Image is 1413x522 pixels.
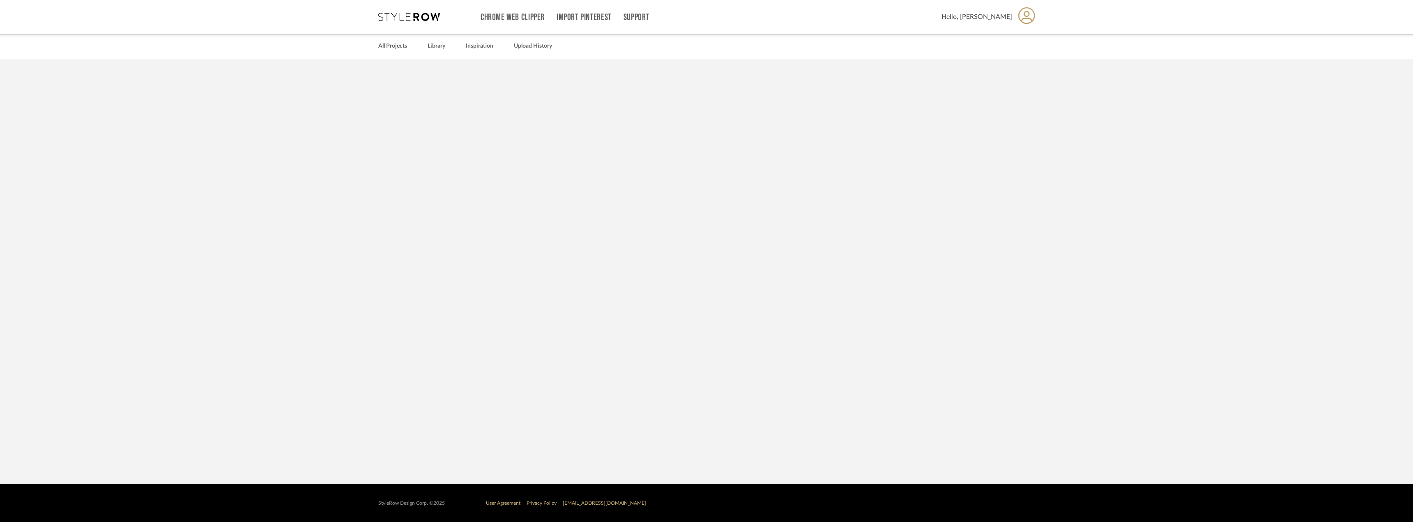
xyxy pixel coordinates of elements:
div: StyleRow Design Corp. ©2025 [378,500,445,506]
a: [EMAIL_ADDRESS][DOMAIN_NAME] [563,501,646,506]
a: Privacy Policy [527,501,557,506]
a: All Projects [378,41,407,52]
a: Import Pinterest [557,14,612,21]
span: Hello, [PERSON_NAME] [941,12,1012,22]
a: Library [428,41,445,52]
a: Upload History [514,41,552,52]
a: Support [624,14,649,21]
a: Inspiration [466,41,493,52]
a: User Agreement [486,501,520,506]
a: Chrome Web Clipper [481,14,545,21]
